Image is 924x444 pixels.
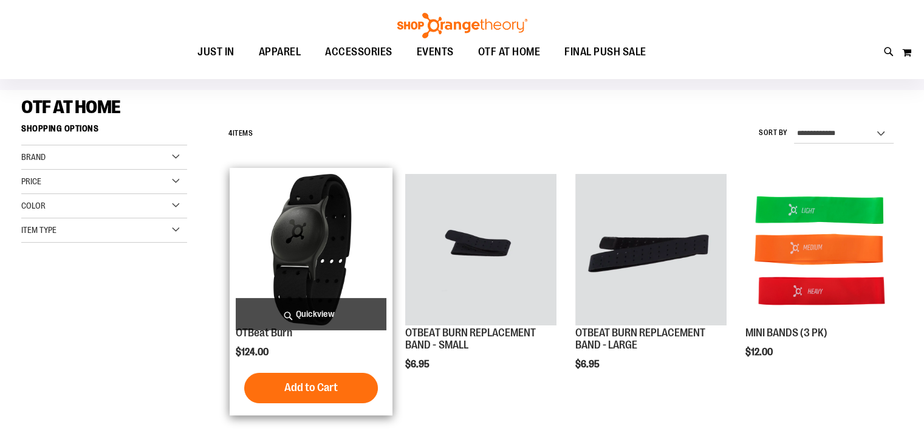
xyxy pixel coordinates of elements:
span: OTF AT HOME [21,97,121,117]
a: Main view of OTBeat Burn 6.0-C [236,174,387,327]
span: $6.95 [405,359,431,370]
span: Color [21,201,46,210]
div: product [230,168,393,415]
a: EVENTS [405,38,466,66]
a: OTBEAT BURN REPLACEMENT BAND - SMALL [405,327,535,351]
strong: Shopping Options [21,118,187,145]
img: OTBEAT BURN REPLACEMENT BAND - SMALL [405,174,556,325]
span: 4 [228,129,233,137]
label: Sort By [759,128,788,138]
span: Price [21,176,41,186]
span: APPAREL [259,38,301,66]
img: Main view of OTBeat Burn 6.0-C [236,174,387,325]
a: OTBEAT BURN REPLACEMENT BAND - LARGE [575,327,705,351]
span: EVENTS [417,38,454,66]
a: FINAL PUSH SALE [552,38,659,66]
a: MINI BANDS (3 PK) [745,327,827,339]
a: OTBEAT BURN REPLACEMENT BAND - LARGE [575,174,727,327]
a: OTBEAT BURN REPLACEMENT BAND - SMALL [405,174,556,327]
button: Add to Cart [244,373,378,403]
a: JUST IN [185,38,247,66]
span: FINAL PUSH SALE [564,38,646,66]
span: Item Type [21,225,56,235]
img: Shop Orangetheory [395,13,529,38]
span: Add to Cart [284,381,338,394]
a: OTBeat Burn [236,327,292,339]
a: ACCESSORIES [313,38,405,66]
span: $12.00 [745,347,775,358]
span: ACCESSORIES [325,38,392,66]
img: OTBEAT BURN REPLACEMENT BAND - LARGE [575,174,727,325]
a: MINI BANDS (3 PK) [745,174,897,327]
span: Brand [21,152,46,162]
span: $124.00 [236,347,270,358]
span: JUST IN [197,38,234,66]
h2: Items [228,124,253,143]
span: $6.95 [575,359,601,370]
div: product [569,168,733,400]
div: product [739,168,903,389]
span: OTF AT HOME [478,38,541,66]
img: MINI BANDS (3 PK) [745,174,897,325]
a: Quickview [236,298,387,330]
a: OTF AT HOME [466,38,553,66]
div: product [399,168,563,400]
a: APPAREL [247,38,313,66]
